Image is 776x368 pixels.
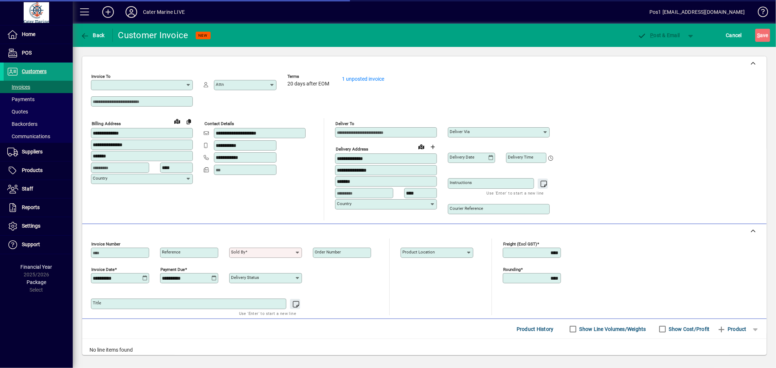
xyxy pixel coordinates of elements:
[22,223,40,229] span: Settings
[22,149,43,155] span: Suppliers
[7,84,30,90] span: Invoices
[4,199,73,217] a: Reports
[171,115,183,127] a: View on map
[73,29,113,42] app-page-header-button: Back
[239,309,296,317] mat-hint: Use 'Enter' to start a new line
[143,6,185,18] div: Cater Marine LIVE
[21,264,52,270] span: Financial Year
[757,32,760,38] span: S
[231,249,245,255] mat-label: Sold by
[717,323,747,335] span: Product
[22,241,40,247] span: Support
[649,6,745,18] div: Pos1 [EMAIL_ADDRESS][DOMAIN_NAME]
[4,161,73,180] a: Products
[724,29,744,42] button: Cancel
[415,141,427,152] a: View on map
[22,68,47,74] span: Customers
[337,201,351,206] mat-label: Country
[91,267,115,272] mat-label: Invoice date
[4,118,73,130] a: Backorders
[7,96,35,102] span: Payments
[503,267,521,272] mat-label: Rounding
[4,180,73,198] a: Staff
[82,339,767,361] div: No line items found
[22,50,32,56] span: POS
[7,121,37,127] span: Backorders
[450,129,470,134] mat-label: Deliver via
[634,29,684,42] button: Post & Email
[755,29,770,42] button: Save
[22,31,35,37] span: Home
[7,133,50,139] span: Communications
[713,323,750,336] button: Product
[96,5,120,19] button: Add
[650,32,654,38] span: P
[162,249,180,255] mat-label: Reference
[287,81,329,87] span: 20 days after EOM
[402,249,435,255] mat-label: Product location
[508,155,533,160] mat-label: Delivery time
[183,116,195,127] button: Copy to Delivery address
[517,323,554,335] span: Product History
[4,130,73,143] a: Communications
[22,167,43,173] span: Products
[503,241,537,247] mat-label: Freight (excl GST)
[93,300,101,305] mat-label: Title
[342,76,384,82] a: 1 unposted invoice
[7,109,28,115] span: Quotes
[4,25,73,44] a: Home
[4,105,73,118] a: Quotes
[752,1,767,25] a: Knowledge Base
[91,241,120,247] mat-label: Invoice number
[79,29,107,42] button: Back
[22,186,33,192] span: Staff
[216,82,224,87] mat-label: Attn
[80,32,105,38] span: Back
[4,217,73,235] a: Settings
[638,32,680,38] span: ost & Email
[231,275,259,280] mat-label: Delivery status
[487,189,544,197] mat-hint: Use 'Enter' to start a new line
[120,5,143,19] button: Profile
[199,33,208,38] span: NEW
[427,141,439,153] button: Choose address
[4,236,73,254] a: Support
[118,29,188,41] div: Customer Invoice
[757,29,768,41] span: ave
[514,323,557,336] button: Product History
[450,180,472,185] mat-label: Instructions
[22,204,40,210] span: Reports
[4,93,73,105] a: Payments
[578,325,646,333] label: Show Line Volumes/Weights
[335,121,354,126] mat-label: Deliver To
[93,176,107,181] mat-label: Country
[27,279,46,285] span: Package
[287,74,331,79] span: Terms
[4,143,73,161] a: Suppliers
[315,249,341,255] mat-label: Order number
[91,74,111,79] mat-label: Invoice To
[668,325,710,333] label: Show Cost/Profit
[726,29,742,41] span: Cancel
[160,267,185,272] mat-label: Payment due
[450,206,483,211] mat-label: Courier Reference
[4,81,73,93] a: Invoices
[4,44,73,62] a: POS
[450,155,474,160] mat-label: Delivery date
